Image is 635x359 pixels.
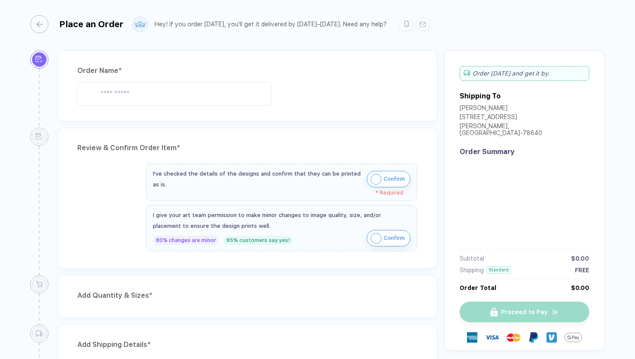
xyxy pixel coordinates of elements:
img: Venmo [546,332,557,343]
div: Order Summary [460,148,589,156]
div: Order Total [460,284,496,291]
div: Place an Order [59,19,124,29]
button: iconConfirm [367,230,410,246]
img: Paypal [528,332,539,343]
img: user profile [133,17,148,32]
div: Shipping To [460,92,501,100]
span: Confirm [384,172,405,186]
div: Standard [486,266,511,274]
div: [PERSON_NAME] [460,104,589,113]
div: [STREET_ADDRESS] [460,113,589,123]
img: icon [371,174,381,185]
div: 95% customers say yes! [223,236,293,245]
img: master-card [507,331,521,344]
div: Order Name [77,64,417,78]
div: I give your art team permission to make minor changes to image quality, size, and/or placement to... [153,210,410,231]
div: $0.00 [571,284,589,291]
div: Order [DATE] and get it by . [460,66,589,81]
div: Review & Confirm Order Item [77,141,417,155]
div: Shipping [460,267,484,274]
div: * Required [153,190,403,196]
button: iconConfirm [367,171,410,187]
img: GPay [565,329,582,346]
span: Confirm [384,231,405,245]
div: Add Shipping Details [77,338,417,352]
div: Add Quantity & Sizes [77,289,417,302]
div: FREE [575,267,589,274]
div: $0.00 [571,255,589,262]
img: visa [485,331,499,344]
div: I've checked the details of the designs and confirm that they can be printed as is. [153,168,362,190]
div: 80% changes are minor [153,236,219,245]
div: Subtotal [460,255,484,262]
div: Hey! If you order [DATE], you'll get it delivered by [DATE]–[DATE]. Need any help? [155,21,387,28]
img: icon [371,233,381,244]
div: [PERSON_NAME] , [GEOGRAPHIC_DATA] - 78640 [460,123,589,139]
img: express [467,332,477,343]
